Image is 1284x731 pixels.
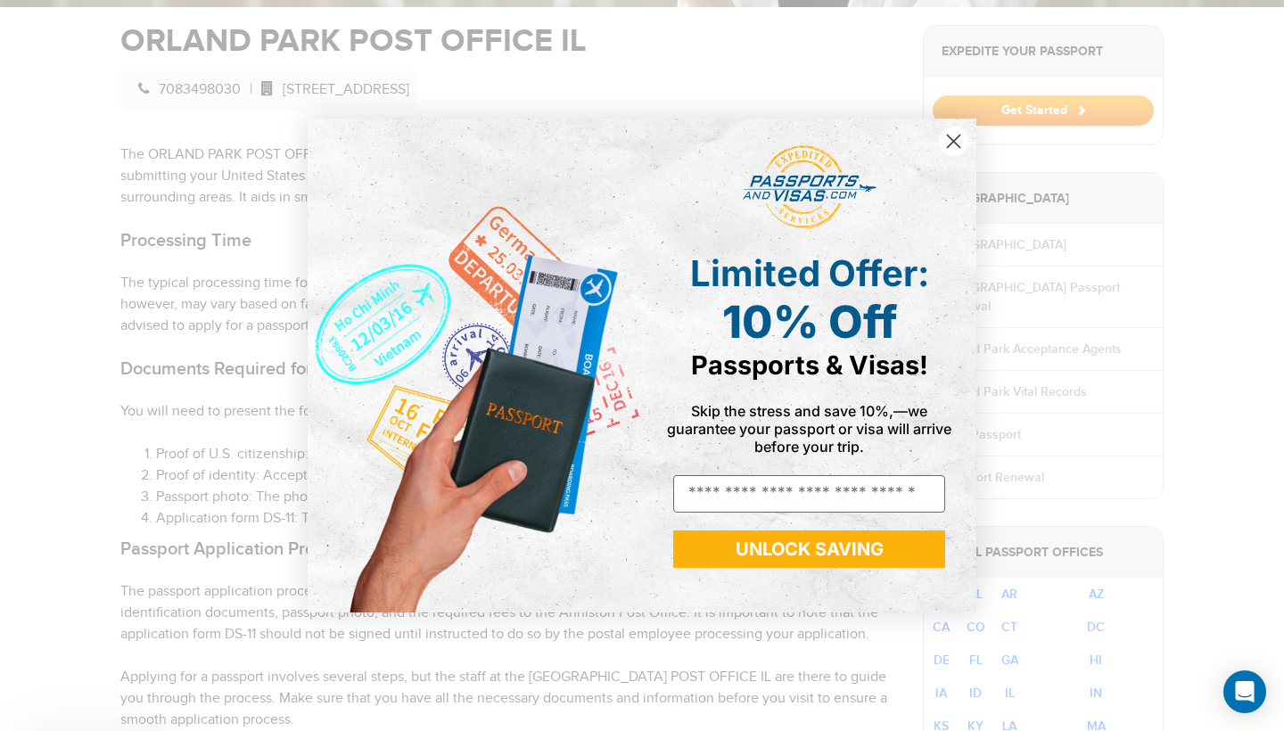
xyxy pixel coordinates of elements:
button: Close dialog [938,126,969,157]
img: passports and visas [743,145,877,229]
div: Open Intercom Messenger [1223,670,1266,713]
button: UNLOCK SAVING [673,530,945,568]
span: Skip the stress and save 10%,—we guarantee your passport or visa will arrive before your trip. [667,402,951,456]
span: Limited Offer: [690,251,929,295]
span: 10% Off [722,295,897,349]
span: Passports & Visas! [691,349,928,381]
img: de9cda0d-0715-46ca-9a25-073762a91ba7.png [308,119,642,612]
